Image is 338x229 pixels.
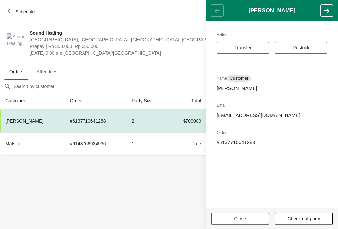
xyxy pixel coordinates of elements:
span: Schedule [16,9,35,14]
span: Orders [4,66,29,78]
span: [GEOGRAPHIC_DATA], [GEOGRAPHIC_DATA], [GEOGRAPHIC_DATA], [GEOGRAPHIC_DATA], [GEOGRAPHIC_DATA] [30,36,211,43]
td: # 6148766924936 [65,132,126,155]
input: Search by customer [13,80,338,92]
span: [DATE] 9:00 am [GEOGRAPHIC_DATA]/[GEOGRAPHIC_DATA] [30,50,211,56]
span: [PERSON_NAME] [5,118,43,124]
button: Check out party [275,213,333,225]
span: Customer [230,76,248,81]
h2: Actions [217,32,327,38]
button: Schedule [3,6,40,18]
img: Sound Healing [7,33,26,53]
h2: Email [217,102,327,109]
span: Close [234,216,246,221]
h2: Order [217,129,327,136]
th: Order [65,92,126,110]
span: Sound Healing [30,30,211,36]
h1: [PERSON_NAME] [223,7,321,14]
span: Transfer [234,45,252,50]
td: 2 [126,110,168,132]
p: [EMAIL_ADDRESS][DOMAIN_NAME] [217,112,327,119]
td: 1 [126,132,168,155]
p: # 6137710641288 [217,139,327,146]
span: Check out party [287,216,320,221]
button: Close [211,213,269,225]
th: Party Size [126,92,168,110]
span: Matsuo [5,141,20,146]
button: Restock [275,42,327,54]
span: Attendees [31,66,63,78]
button: Transfer [217,42,269,54]
td: # 6137710641288 [65,110,126,132]
span: Restock [293,45,310,50]
td: $700000 [168,110,206,132]
span: Prepay | Rp 350.000–Rp 350.000 [30,43,211,50]
td: Free [168,132,206,155]
th: Total [168,92,206,110]
h2: Name [217,75,327,82]
p: [PERSON_NAME] [217,85,327,92]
